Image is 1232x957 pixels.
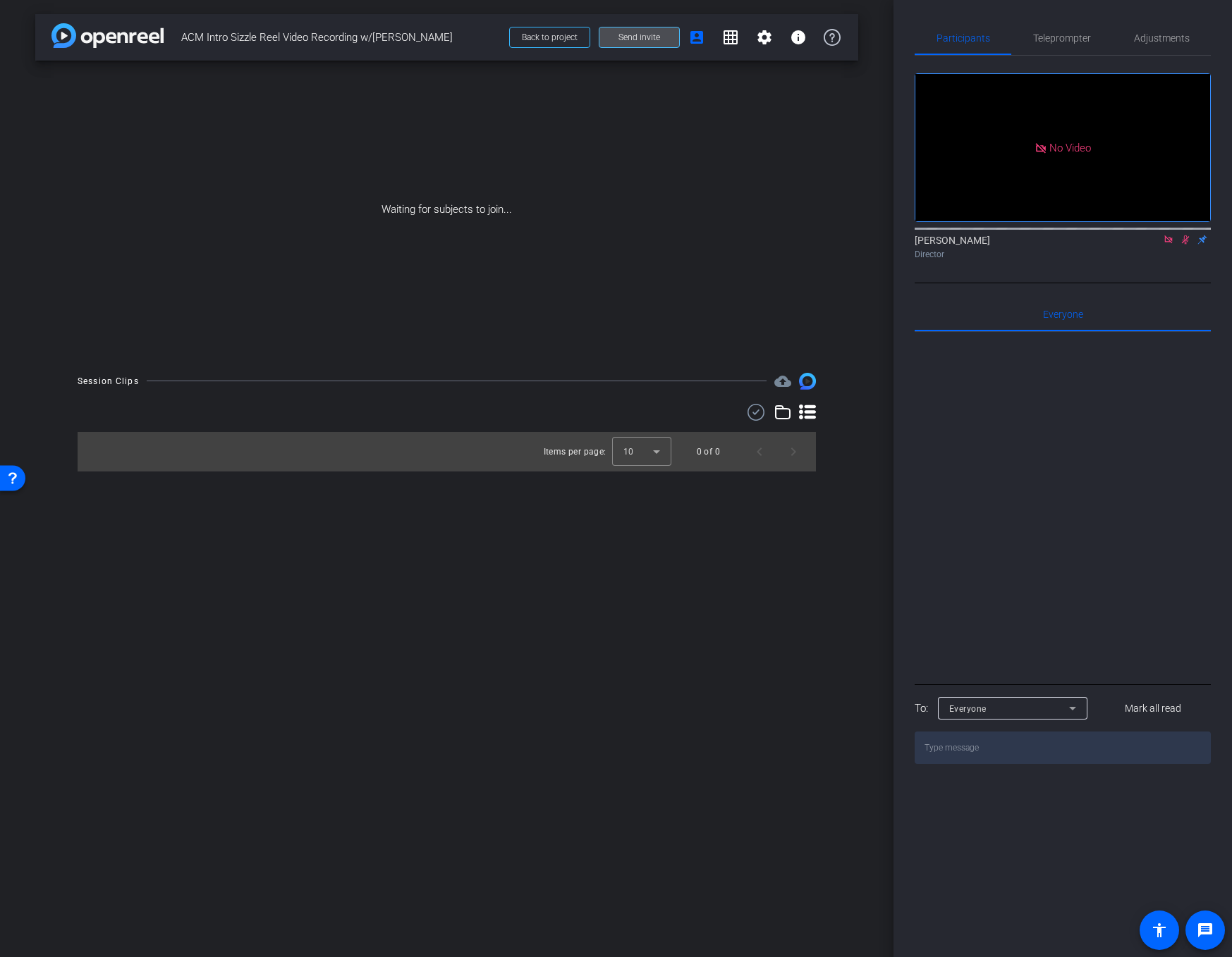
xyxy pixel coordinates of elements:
[722,29,739,46] mat-icon: grid_on
[915,700,928,717] div: To:
[618,32,660,43] span: Send invite
[1151,922,1168,939] mat-icon: accessibility
[937,33,990,43] span: Participants
[743,435,776,469] button: Previous page
[1043,309,1083,319] span: Everyone
[1125,701,1181,716] span: Mark all read
[544,445,606,459] div: Items per page:
[1096,696,1212,721] button: Mark all read
[35,61,858,359] div: Waiting for subjects to join...
[915,248,1211,261] div: Director
[688,29,705,46] mat-icon: account_box
[599,27,680,48] button: Send invite
[1049,141,1091,154] span: No Video
[949,704,987,714] span: Everyone
[776,435,810,469] button: Next page
[790,29,807,46] mat-icon: info
[774,373,791,390] span: Destinations for your clips
[522,32,578,42] span: Back to project
[1134,33,1190,43] span: Adjustments
[799,373,816,390] img: Session clips
[1033,33,1091,43] span: Teleprompter
[78,374,139,388] div: Session Clips
[915,233,1211,261] div: [PERSON_NAME]
[181,23,501,51] span: ACM Intro Sizzle Reel Video Recording w/[PERSON_NAME]
[1197,922,1214,939] mat-icon: message
[774,373,791,390] mat-icon: cloud_upload
[509,27,590,48] button: Back to project
[697,445,720,459] div: 0 of 0
[756,29,773,46] mat-icon: settings
[51,23,164,48] img: app-logo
